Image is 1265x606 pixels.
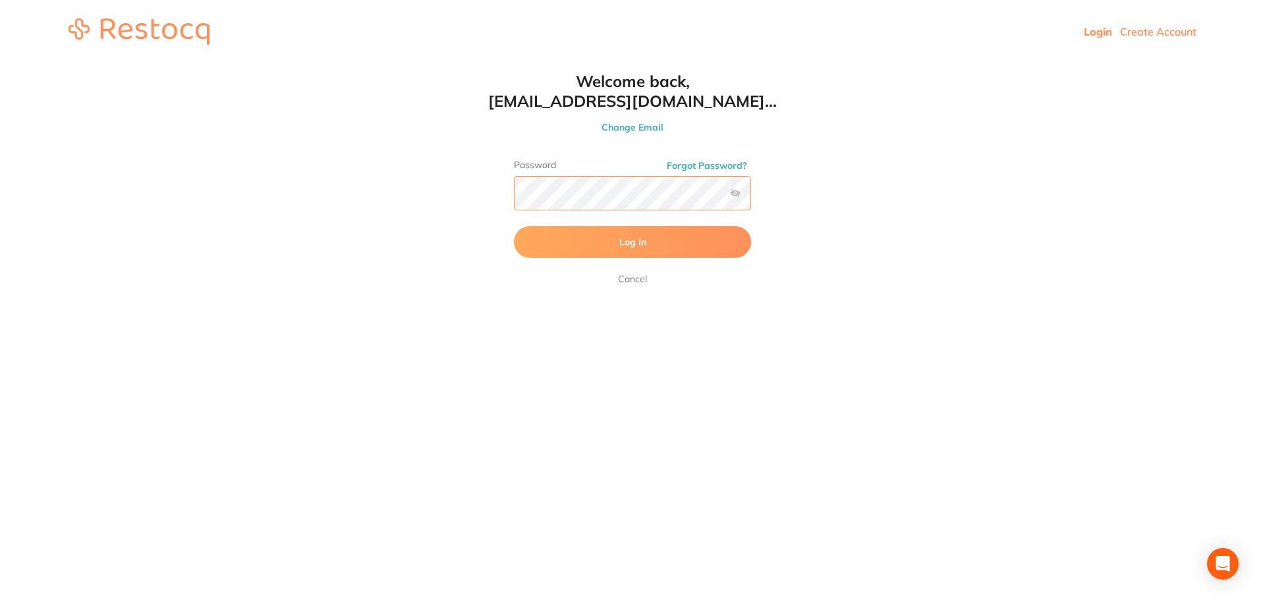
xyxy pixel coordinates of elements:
[615,271,650,287] a: Cancel
[663,160,751,171] button: Forgot Password?
[514,160,751,171] label: Password
[619,236,646,248] span: Log In
[1207,548,1239,580] div: Open Intercom Messenger
[488,71,777,111] h1: Welcome back, [EMAIL_ADDRESS][DOMAIN_NAME]...
[488,121,777,133] button: Change Email
[1084,25,1112,38] a: Login
[514,226,751,258] button: Log In
[1120,25,1196,38] a: Create Account
[69,18,210,45] img: restocq_logo.svg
